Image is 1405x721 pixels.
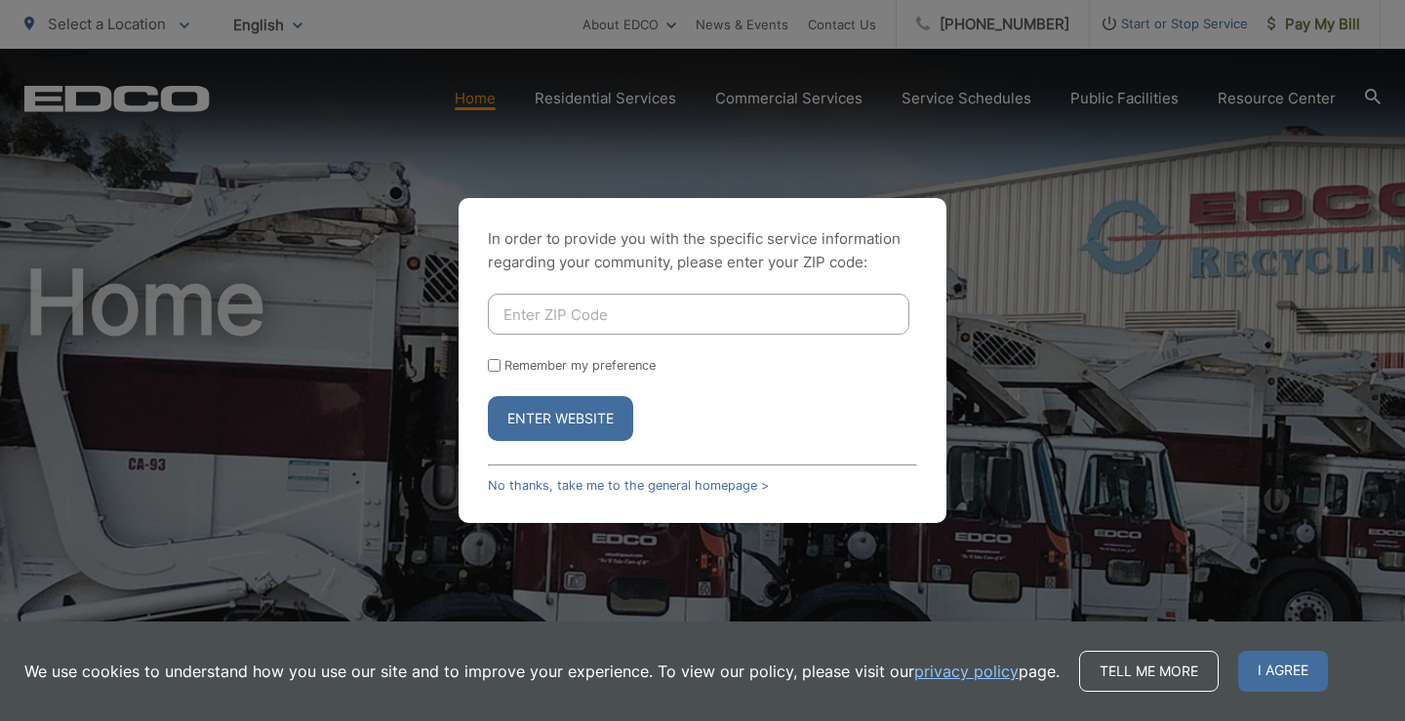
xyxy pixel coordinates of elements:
button: Enter Website [488,396,633,441]
a: No thanks, take me to the general homepage > [488,478,769,493]
a: privacy policy [914,660,1019,683]
p: We use cookies to understand how you use our site and to improve your experience. To view our pol... [24,660,1060,683]
span: I agree [1238,651,1328,692]
input: Enter ZIP Code [488,294,909,335]
a: Tell me more [1079,651,1219,692]
p: In order to provide you with the specific service information regarding your community, please en... [488,227,917,274]
label: Remember my preference [504,358,656,373]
